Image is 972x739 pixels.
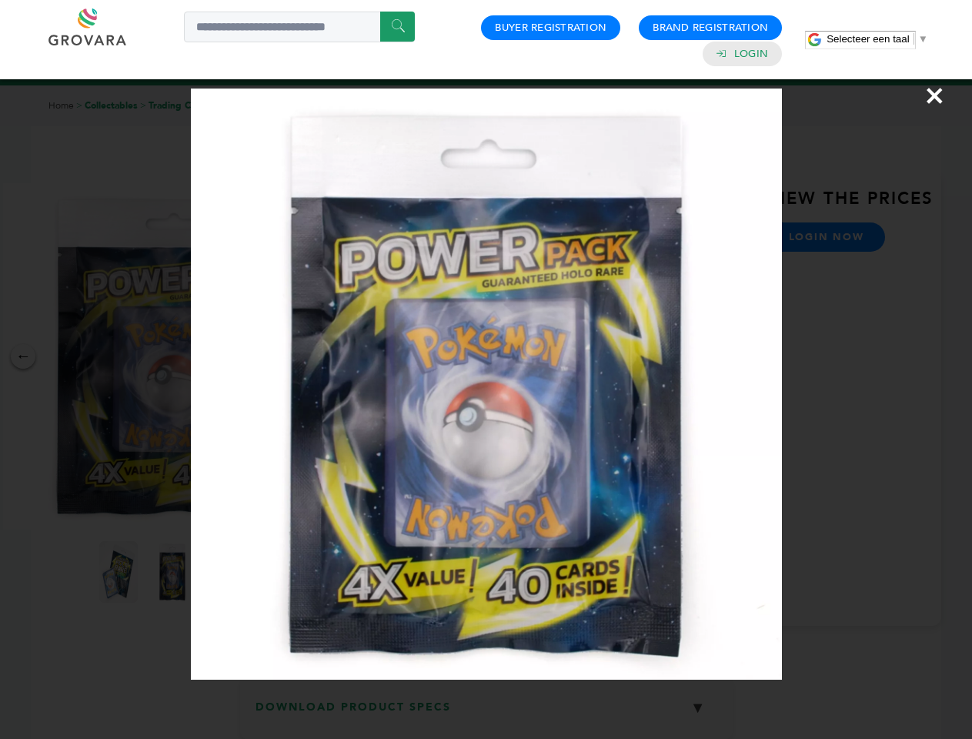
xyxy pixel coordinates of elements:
span: Selecteer een taal [827,33,909,45]
img: Image Preview [191,89,782,680]
a: Buyer Registration [495,21,606,35]
a: Login [734,47,768,61]
span: ​ [914,33,914,45]
span: ▼ [918,33,928,45]
a: Brand Registration [653,21,768,35]
span: × [924,74,945,117]
input: Search a product or brand... [184,12,415,42]
a: Selecteer een taal​ [827,33,928,45]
